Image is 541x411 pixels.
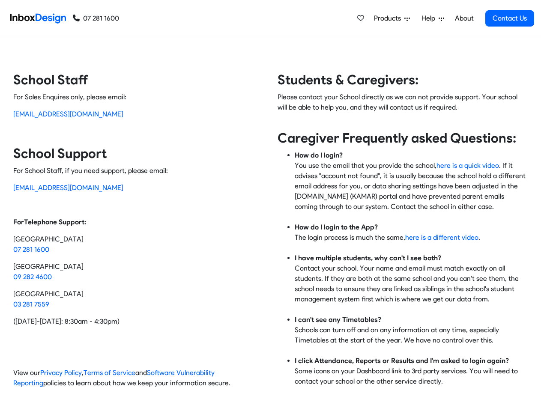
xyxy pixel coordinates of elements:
a: Terms of Service [84,369,135,377]
a: 03 281 7559 [13,300,49,308]
span: Help [421,13,439,24]
li: You use the email that you provide the school, . If it advises "account not found", it is usually... [295,150,528,222]
a: About [452,10,476,27]
strong: I can't see any Timetables? [295,316,381,324]
strong: How do I login to the App? [295,223,378,231]
p: [GEOGRAPHIC_DATA] [13,234,264,255]
strong: I have multiple students, why can't I see both? [295,254,441,262]
p: [GEOGRAPHIC_DATA] [13,289,264,310]
p: For Sales Enquires only, please email: [13,92,264,102]
a: 09 282 4600 [13,273,52,281]
a: 07 281 1600 [73,13,119,24]
span: Products [374,13,404,24]
a: here is a quick video [436,161,499,170]
strong: Telephone Support: [24,218,86,226]
a: [EMAIL_ADDRESS][DOMAIN_NAME] [13,110,123,118]
a: here is a different video [405,233,478,241]
strong: For [13,218,24,226]
p: [GEOGRAPHIC_DATA] [13,262,264,282]
a: Contact Us [485,10,534,27]
strong: School Staff [13,72,88,88]
p: For School Staff, if you need support, please email: [13,166,264,176]
p: ([DATE]-[DATE]: 8:30am - 4:30pm) [13,316,264,327]
a: Help [418,10,448,27]
a: Products [371,10,413,27]
a: 07 281 1600 [13,245,49,253]
p: Please contact your School directly as we can not provide support. Your school will be able to he... [278,92,528,123]
a: Privacy Policy [40,369,82,377]
p: View our , and policies to learn about how we keep your information secure. [13,368,264,388]
li: The login process is much the same, . [295,222,528,253]
li: Some icons on your Dashboard link to 3rd party services. You will need to contact your school or ... [295,356,528,387]
li: Schools can turn off and on any information at any time, especially Timetables at the start of th... [295,315,528,356]
strong: How do I login? [295,151,343,159]
strong: Students & Caregivers: [278,72,418,88]
a: [EMAIL_ADDRESS][DOMAIN_NAME] [13,184,123,192]
strong: Caregiver Frequently asked Questions: [278,130,516,146]
strong: I click Attendance, Reports or Results and I'm asked to login again? [295,357,509,365]
li: Contact your school, Your name and email must match exactly on all students. If they are both at ... [295,253,528,315]
strong: School Support [13,146,107,161]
